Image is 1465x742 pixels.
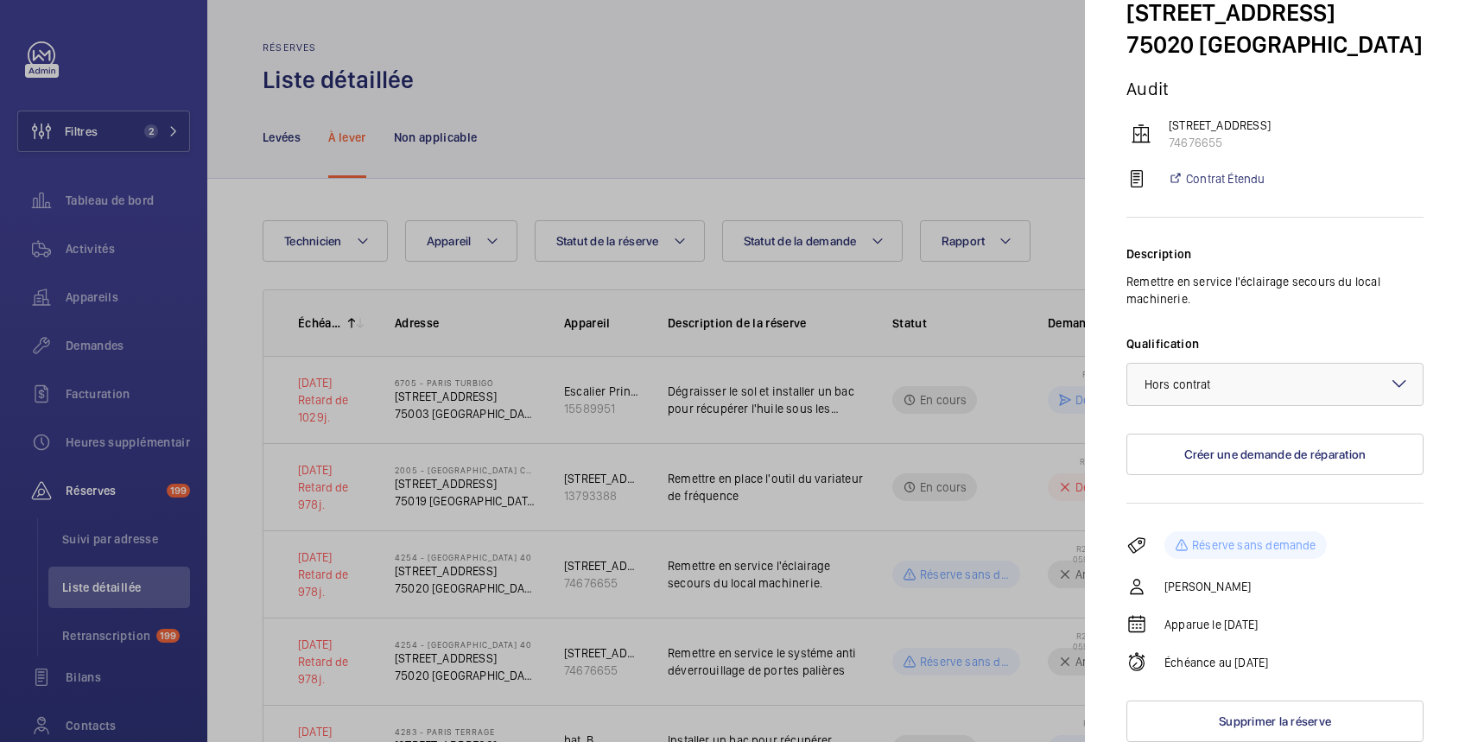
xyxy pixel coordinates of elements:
p: [PERSON_NAME] [1164,578,1251,595]
img: elevator.svg [1131,124,1151,144]
h5: Audit [1126,78,1424,99]
p: [STREET_ADDRESS] [1169,117,1424,134]
div: Description [1126,245,1424,263]
p: Réserve sans demande [1192,536,1316,554]
span: Hors contrat [1145,377,1211,391]
button: Créer une demande de réparation [1126,434,1424,475]
button: Supprimer la réserve [1126,701,1424,742]
label: Qualification [1126,335,1424,352]
p: Échéance au [DATE] [1164,654,1268,671]
p: Apparue le [DATE] [1164,616,1258,633]
p: 74676655 [1169,134,1424,151]
a: Contrat Étendu [1168,170,1265,187]
p: Remettre en service l'éclairage secours du local machinerie. [1126,273,1424,308]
